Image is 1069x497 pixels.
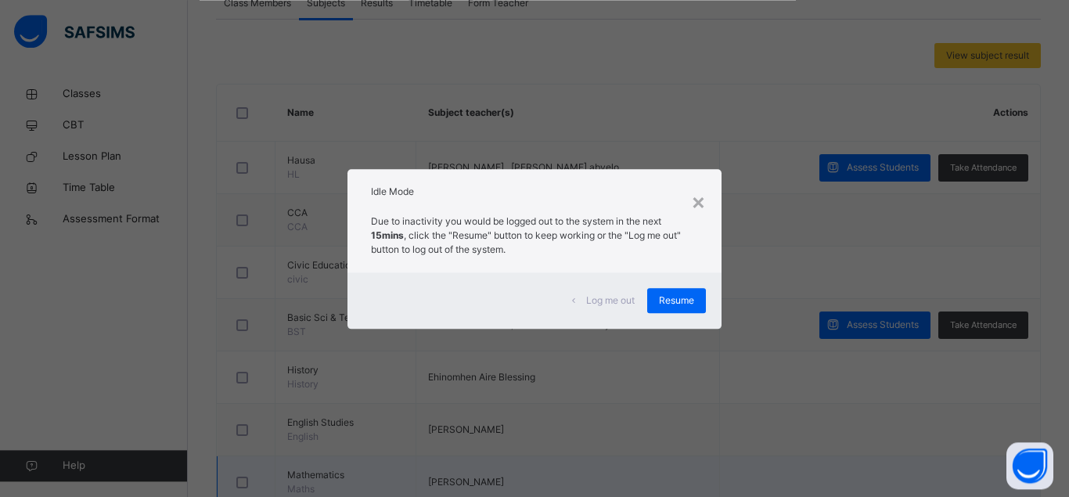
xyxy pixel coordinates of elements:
span: Log me out [586,294,635,308]
strong: 15mins [371,229,404,241]
h2: Idle Mode [371,185,698,199]
span: Resume [659,294,694,308]
button: Open asap [1006,442,1053,489]
div: × [691,185,706,218]
p: Due to inactivity you would be logged out to the system in the next , click the "Resume" button t... [371,214,698,257]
